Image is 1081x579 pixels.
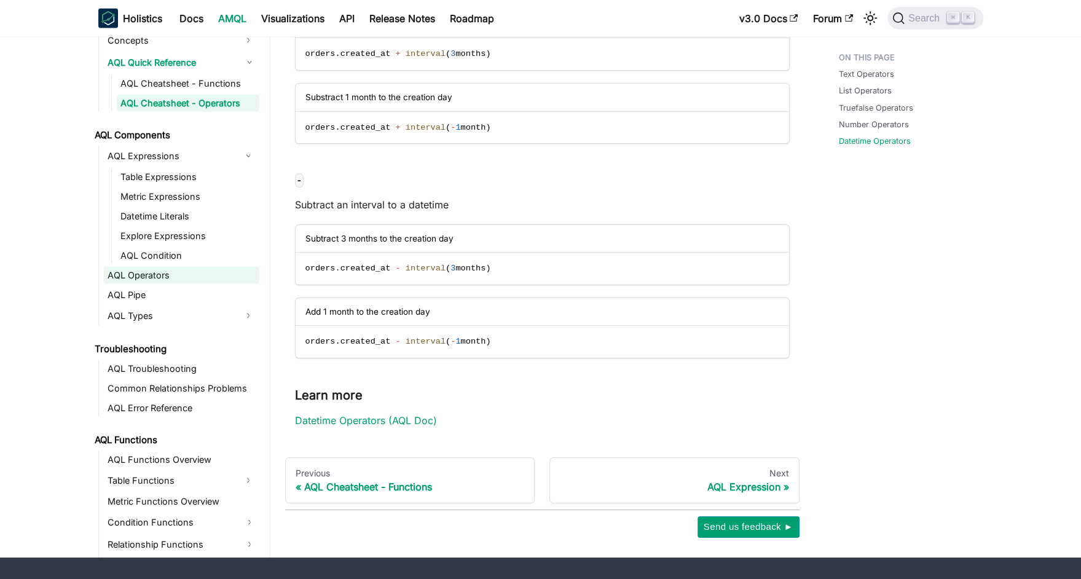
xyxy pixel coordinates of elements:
a: HolisticsHolistics [98,9,162,28]
img: Holistics [98,9,118,28]
a: Text Operators [839,68,894,80]
span: ( [446,264,450,273]
span: - [450,337,455,346]
a: AQL Error Reference [104,400,259,417]
a: List Operators [839,85,892,96]
a: Roadmap [442,9,501,28]
span: + [395,123,400,132]
span: ( [446,49,450,58]
span: - [450,123,455,132]
button: Send us feedback ► [698,516,800,537]
a: Number Operators [839,119,909,130]
a: PreviousAQL Cheatsheet - Functions [285,457,535,504]
span: orders [305,264,336,273]
a: AQL Expressions [104,146,237,166]
span: interval [406,337,446,346]
span: orders [305,49,336,58]
a: AQL Troubleshooting [104,360,259,377]
div: Next [560,468,789,479]
span: interval [406,49,446,58]
h3: Learn more [295,388,790,403]
span: orders [305,123,336,132]
span: ) [485,123,490,132]
div: AQL Expression [560,481,789,493]
span: + [395,49,400,58]
a: Condition Functions [104,513,259,532]
a: Table Expressions [117,168,259,186]
a: AQL Operators [104,267,259,284]
span: 3 [450,49,455,58]
span: 1 [455,337,460,346]
button: Search (Command+K) [887,7,983,30]
a: Metric Expressions [117,188,259,205]
span: . [335,123,340,132]
a: Forum [806,9,860,28]
button: Switch between dark and light mode (currently light mode) [860,9,880,28]
span: ( [446,123,450,132]
code: - [295,173,304,187]
a: API [332,9,362,28]
span: interval [406,264,446,273]
a: Table Functions [104,471,237,490]
button: Collapse sidebar category 'AQL Expressions' [237,146,259,166]
span: 3 [450,264,455,273]
a: Explore Expressions [117,227,259,245]
a: v3.0 Docs [732,9,806,28]
span: ( [446,337,450,346]
span: - [395,264,400,273]
a: AQL Functions Overview [104,451,259,468]
span: ) [485,264,490,273]
span: months [455,264,485,273]
span: months [455,49,485,58]
span: interval [406,123,446,132]
a: AQL Components [91,127,259,144]
span: month [461,123,486,132]
span: orders [305,337,336,346]
a: Docs [172,9,211,28]
span: month [461,337,486,346]
span: . [335,264,340,273]
span: Send us feedback ► [704,519,793,535]
a: Datetime Operators (AQL Doc) [295,414,437,427]
div: Subtract 3 months to the creation day [296,225,789,253]
kbd: K [962,12,974,23]
a: AQL Cheatsheet - Functions [117,75,259,92]
span: ) [485,337,490,346]
span: created_at [340,49,391,58]
a: AQL Pipe [104,286,259,304]
a: AQL Types [104,306,237,326]
div: Previous [296,468,525,479]
a: Relationship Functions [104,535,259,554]
a: AQL Quick Reference [104,53,259,73]
a: Metric Functions Overview [104,493,259,510]
a: Concepts [104,31,237,50]
kbd: ⌘ [947,12,959,23]
a: AQL Cheatsheet - Operators [117,95,259,112]
a: AMQL [211,9,254,28]
button: Expand sidebar category 'AQL Types' [237,306,259,326]
a: Visualizations [254,9,332,28]
a: AQL Functions [91,431,259,449]
b: Holistics [123,11,162,26]
span: . [335,337,340,346]
a: Datetime Literals [117,208,259,225]
nav: Docs pages [285,457,800,504]
div: Substract 1 month to the creation day [296,84,789,111]
p: Subtract an interval to a datetime [295,197,790,212]
a: Truefalse Operators [839,102,913,114]
a: LOD Functions [104,557,259,577]
a: AQL Condition [117,247,259,264]
a: Troubleshooting [91,341,259,358]
span: . [335,49,340,58]
span: - [395,337,400,346]
span: ) [485,49,490,58]
nav: Docs sidebar [86,15,270,557]
span: created_at [340,123,391,132]
div: AQL Cheatsheet - Functions [296,481,525,493]
button: Expand sidebar category 'Concepts' [237,31,259,50]
span: 1 [455,123,460,132]
a: NextAQL Expression [549,457,800,504]
div: Add 1 month to the creation day [296,298,789,326]
a: Common Relationships Problems [104,380,259,397]
span: created_at [340,337,391,346]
